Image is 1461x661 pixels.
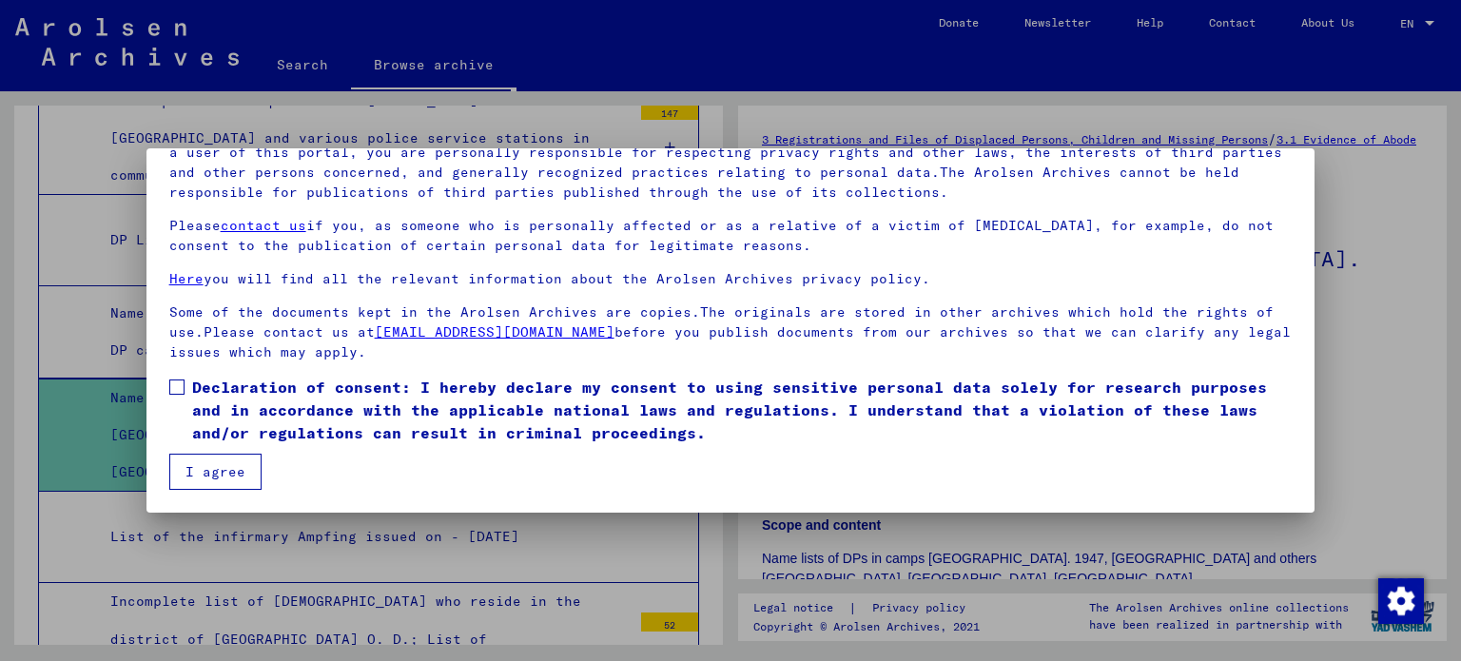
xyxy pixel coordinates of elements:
a: contact us [221,217,306,234]
span: Declaration of consent: I hereby declare my consent to using sensitive personal data solely for r... [192,376,1293,444]
a: Here [169,270,204,287]
div: Change consent [1377,577,1423,623]
p: Please note that this portal on victims of Nazi [MEDICAL_DATA] contains sensitive data on identif... [169,123,1293,203]
button: I agree [169,454,262,490]
p: Please if you, as someone who is personally affected or as a relative of a victim of [MEDICAL_DAT... [169,216,1293,256]
img: Change consent [1378,578,1424,624]
p: you will find all the relevant information about the Arolsen Archives privacy policy. [169,269,1293,289]
a: [EMAIL_ADDRESS][DOMAIN_NAME] [375,323,614,340]
p: Some of the documents kept in the Arolsen Archives are copies.The originals are stored in other a... [169,302,1293,362]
